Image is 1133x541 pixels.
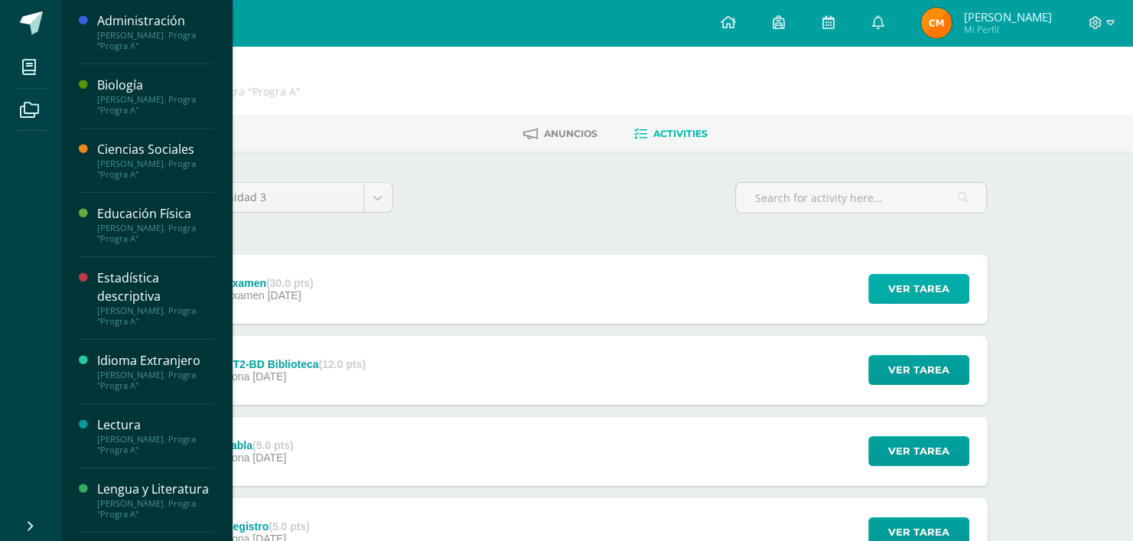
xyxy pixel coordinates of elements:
[97,141,213,158] div: Ciencias Sociales
[97,94,213,116] div: [PERSON_NAME]. Progra "Progra A"
[252,370,286,383] span: [DATE]
[225,370,249,383] span: Zona
[97,12,213,51] a: Administración[PERSON_NAME]. Progra "Progra A"
[208,183,392,212] a: Unidad 3
[97,481,213,498] div: Lengua y Literatura
[97,77,213,116] a: Biología[PERSON_NAME]. Progra "Progra A"
[888,275,949,303] span: Ver tarea
[97,158,213,180] div: [PERSON_NAME]. Progra "Progra A"
[97,205,213,223] div: Educación Física
[225,289,264,301] span: Examen
[225,520,309,533] div: Registro
[252,451,286,464] span: [DATE]
[523,122,597,146] a: Anuncios
[225,439,293,451] div: Tabla
[269,520,310,533] strong: (5.0 pts)
[97,416,213,434] div: Lectura
[97,269,213,305] div: Estadística descriptiva
[97,498,213,520] div: [PERSON_NAME]. Progra "Progra A"
[252,439,294,451] strong: (5.0 pts)
[97,352,213,391] a: Idioma Extranjero[PERSON_NAME]. Progra "Progra A"
[97,305,213,327] div: [PERSON_NAME]. Progra "Progra A"
[225,358,366,370] div: HT2-BD Biblioteca
[97,223,213,244] div: [PERSON_NAME]. Progra "Progra A"
[97,269,213,326] a: Estadística descriptiva[PERSON_NAME]. Progra "Progra A"
[266,277,313,289] strong: (30.0 pts)
[97,12,213,30] div: Administración
[97,416,213,455] a: Lectura[PERSON_NAME]. Progra "Progra A"
[225,451,249,464] span: Zona
[544,128,597,139] span: Anuncios
[268,289,301,301] span: [DATE]
[97,141,213,180] a: Ciencias Sociales[PERSON_NAME]. Progra "Progra A"
[888,437,949,465] span: Ver tarea
[97,481,213,520] a: Lengua y Literatura[PERSON_NAME]. Progra "Progra A"
[736,183,986,213] input: Search for activity here…
[97,77,213,94] div: Biología
[963,9,1051,24] span: [PERSON_NAME]
[921,8,952,38] img: 5a7fe5a04ae3632bcbf4a2fdf366fc56.png
[220,183,352,212] span: Unidad 3
[634,122,708,146] a: Activities
[868,355,969,385] button: Ver tarea
[97,434,213,455] div: [PERSON_NAME]. Progra "Progra A"
[97,30,213,51] div: [PERSON_NAME]. Progra "Progra A"
[97,205,213,244] a: Educación Física[PERSON_NAME]. Progra "Progra A"
[225,277,313,289] div: Examen
[868,274,969,304] button: Ver tarea
[653,128,708,139] span: Activities
[97,352,213,370] div: Idioma Extranjero
[868,436,969,466] button: Ver tarea
[97,370,213,391] div: [PERSON_NAME]. Progra "Progra A"
[888,356,949,384] span: Ver tarea
[319,358,366,370] strong: (12.0 pts)
[963,23,1051,36] span: Mi Perfil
